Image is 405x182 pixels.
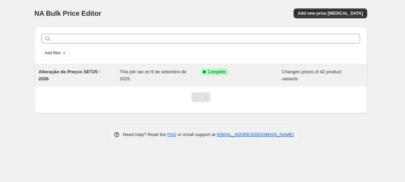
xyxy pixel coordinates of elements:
[282,69,342,81] span: Changes prices of 42 product variants
[167,132,177,137] a: FAQ
[120,69,187,81] span: This job ran on 9 de setembro de 2025.
[217,132,294,137] a: [EMAIL_ADDRESS][DOMAIN_NAME]
[41,49,69,57] button: Add filter
[44,50,61,56] span: Add filter
[191,92,211,102] nav: Pagination
[208,69,226,75] span: Complete
[298,11,363,16] span: Add new price [MEDICAL_DATA]
[123,132,167,137] span: Need help? Read the
[177,132,217,137] span: or email support at
[39,69,100,81] span: Alteração de Preços SET25 - 2026
[34,9,101,17] span: NA Bulk Price Editor
[294,8,367,18] button: Add new price [MEDICAL_DATA]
